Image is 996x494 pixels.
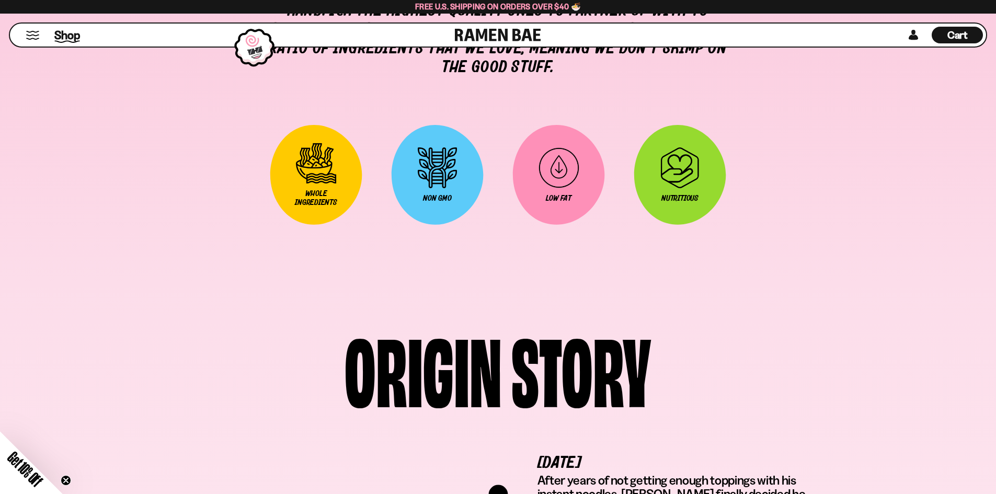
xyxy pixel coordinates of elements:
button: Close teaser [61,475,71,486]
div: [DATE] [537,453,824,474]
a: Cart [932,24,983,47]
span: Get 10% Off [5,449,45,489]
p: low fat [546,194,571,203]
span: Shop [54,27,80,43]
span: Cart [947,29,968,41]
p: Whole Ingredients [284,189,348,207]
a: Shop [54,26,80,44]
p: nutritious [661,194,699,203]
span: Free U.S. Shipping on Orders over $40 🍜 [415,2,581,12]
div: origin [345,331,502,403]
p: non gmo [423,194,451,203]
div: story [511,331,651,403]
button: Mobile Menu Trigger [26,31,40,40]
